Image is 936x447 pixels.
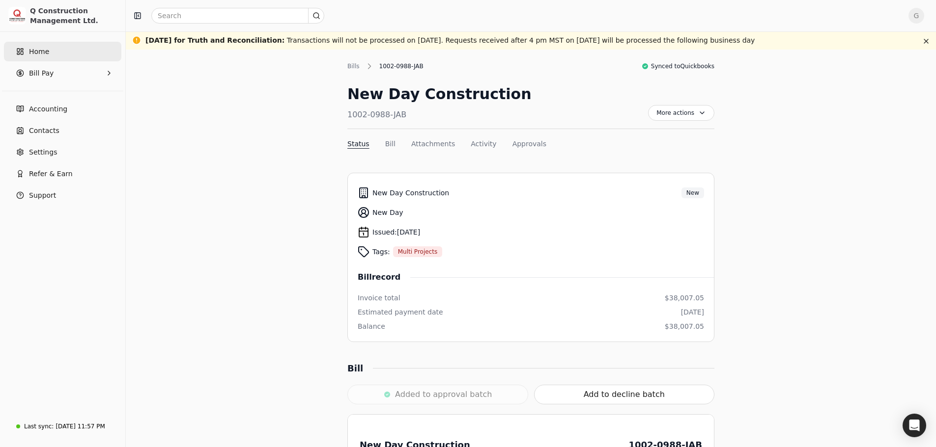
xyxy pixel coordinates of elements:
div: $38,007.05 [665,321,704,332]
div: Transactions will not be processed on [DATE]. Requests received after 4 pm MST on [DATE] will be ... [145,35,755,46]
div: [DATE] [681,307,704,317]
span: New Day Construction [372,188,449,198]
button: Approvals [512,139,546,149]
img: 3171ca1f-602b-4dfe-91f0-0ace091e1481.jpeg [8,7,26,25]
span: Home [29,47,49,57]
button: Status [347,139,369,149]
button: Support [4,185,121,205]
button: G [908,8,924,24]
span: Contacts [29,126,59,136]
div: 1002-0988-JAB [347,109,532,121]
button: Activity [471,139,496,149]
div: Last sync: [24,422,54,431]
div: 1002-0988-JAB [374,62,428,71]
div: Balance [358,321,385,332]
div: New Day Construction [347,83,532,105]
div: Bill [347,362,373,375]
div: Invoice total [358,293,400,303]
div: [DATE] 11:57 PM [56,422,105,431]
span: Issued: [DATE] [372,227,420,237]
button: Bill Pay [4,63,121,83]
div: Bills [347,62,365,71]
input: Search [151,8,324,24]
div: Q Construction Management Ltd. [30,6,117,26]
span: Support [29,190,56,201]
span: Settings [29,147,57,158]
button: Attachments [411,139,455,149]
a: Home [4,42,121,61]
a: Settings [4,142,121,162]
span: Accounting [29,104,67,114]
div: Open Intercom Messenger [903,414,926,437]
span: [DATE] for Truth and Reconciliation : [145,36,284,44]
span: Bill record [358,271,410,283]
span: New [686,188,699,197]
button: Bill [385,139,396,149]
a: Contacts [4,121,121,140]
a: Accounting [4,99,121,119]
button: Refer & Earn [4,164,121,184]
span: Synced to Quickbooks [651,62,714,71]
a: Last sync:[DATE] 11:57 PM [4,418,121,435]
span: New Day [372,208,403,218]
span: Tags: [372,247,390,257]
span: Refer & Earn [29,169,73,179]
span: Bill Pay [29,68,54,79]
div: $38,007.05 [665,293,704,303]
nav: Breadcrumb [347,61,428,71]
button: Add to decline batch [534,385,715,404]
span: Multi Projects [398,247,437,256]
button: More actions [648,105,714,121]
div: Estimated payment date [358,307,443,317]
